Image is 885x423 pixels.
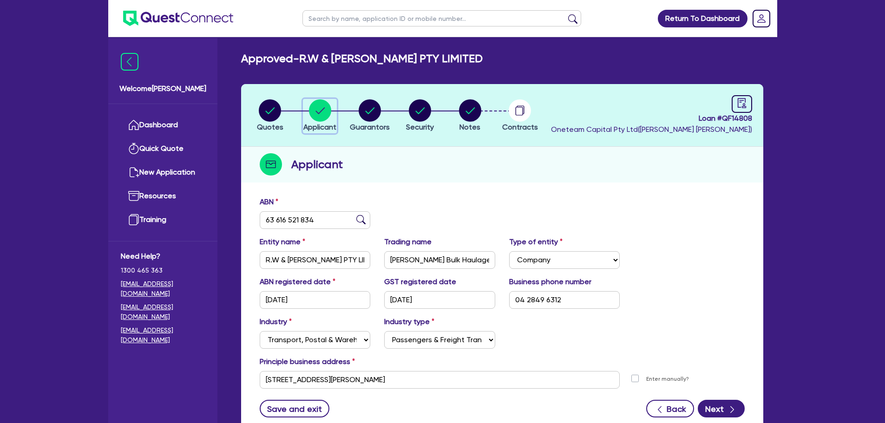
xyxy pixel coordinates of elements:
[698,400,745,417] button: Next
[121,251,205,262] span: Need Help?
[128,143,139,154] img: quick-quote
[121,161,205,184] a: New Application
[121,53,138,71] img: icon-menu-close
[260,196,278,208] label: ABN
[303,99,337,133] button: Applicant
[260,356,355,367] label: Principle business address
[121,184,205,208] a: Resources
[551,125,752,134] span: Oneteam Capital Pty Ltd ( [PERSON_NAME] [PERSON_NAME] )
[260,291,371,309] input: DD / MM / YYYY
[350,123,390,131] span: Guarantors
[406,99,434,133] button: Security
[121,325,205,345] a: [EMAIL_ADDRESS][DOMAIN_NAME]
[128,190,139,202] img: resources
[121,113,205,137] a: Dashboard
[260,236,305,247] label: Entity name
[356,215,366,224] img: abn-lookup icon
[459,99,482,133] button: Notes
[121,137,205,161] a: Quick Quote
[384,236,432,247] label: Trading name
[406,123,434,131] span: Security
[349,99,390,133] button: Guarantors
[260,316,292,327] label: Industry
[551,113,752,124] span: Loan # QF14808
[384,276,456,287] label: GST registered date
[260,276,335,287] label: ABN registered date
[123,11,233,26] img: quest-connect-logo-blue
[502,123,538,131] span: Contracts
[121,208,205,232] a: Training
[260,153,282,176] img: step-icon
[241,52,483,65] h2: Approved - R.W & [PERSON_NAME] PTY LIMITED
[658,10,747,27] a: Return To Dashboard
[256,99,284,133] button: Quotes
[384,316,434,327] label: Industry type
[302,10,581,26] input: Search by name, application ID or mobile number...
[121,279,205,299] a: [EMAIL_ADDRESS][DOMAIN_NAME]
[502,99,538,133] button: Contracts
[121,266,205,275] span: 1300 465 363
[459,123,480,131] span: Notes
[119,83,206,94] span: Welcome [PERSON_NAME]
[128,214,139,225] img: training
[509,236,563,247] label: Type of entity
[128,167,139,178] img: new-application
[303,123,336,131] span: Applicant
[257,123,283,131] span: Quotes
[121,302,205,322] a: [EMAIL_ADDRESS][DOMAIN_NAME]
[646,375,689,384] label: Enter manually?
[509,276,591,287] label: Business phone number
[260,400,330,417] button: Save and exit
[646,400,694,417] button: Back
[384,291,495,309] input: DD / MM / YYYY
[291,156,343,173] h2: Applicant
